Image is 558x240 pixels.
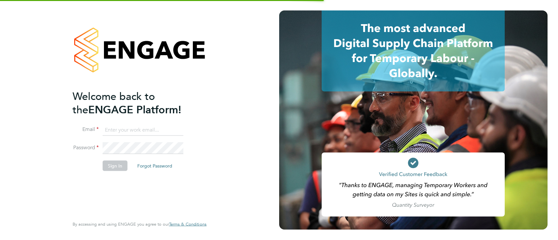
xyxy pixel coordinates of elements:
[73,126,99,133] label: Email
[73,144,99,151] label: Password
[132,161,178,171] button: Forgot Password
[169,222,207,227] a: Terms & Conditions
[103,161,127,171] button: Sign In
[73,89,200,116] h2: ENGAGE Platform!
[73,90,155,116] span: Welcome back to the
[73,221,207,227] span: By accessing and using ENGAGE you agree to our
[103,124,183,136] input: Enter your work email...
